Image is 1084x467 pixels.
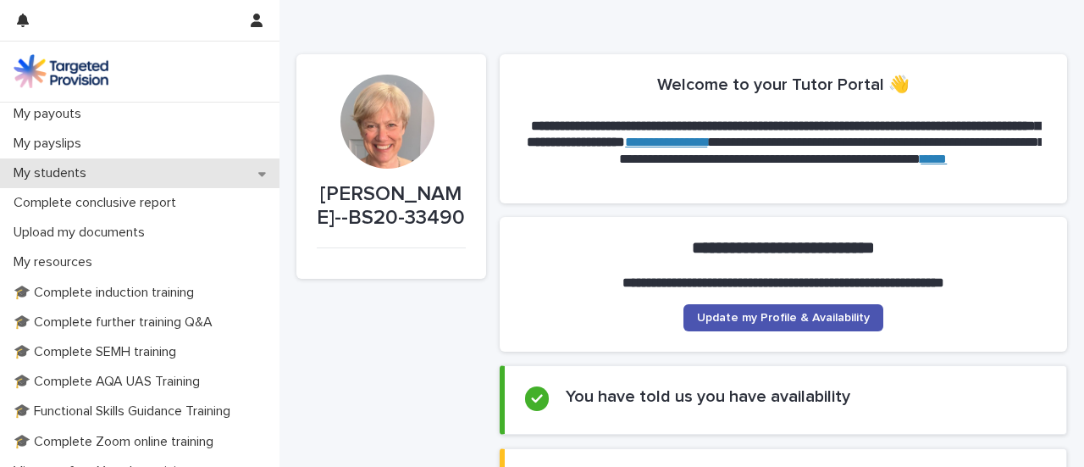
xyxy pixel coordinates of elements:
[317,182,466,231] p: [PERSON_NAME]--BS20-33490
[7,374,213,390] p: 🎓 Complete AQA UAS Training
[657,75,910,95] h2: Welcome to your Tutor Portal 👋
[683,304,883,331] a: Update my Profile & Availability
[14,54,108,88] img: M5nRWzHhSzIhMunXDL62
[7,314,226,331] p: 🎓 Complete further training Q&A
[7,434,227,450] p: 🎓 Complete Zoom online training
[697,312,870,324] span: Update my Profile & Availability
[7,136,95,152] p: My payslips
[566,386,850,407] h2: You have told us you have availability
[7,403,244,420] p: 🎓 Functional Skills Guidance Training
[7,106,95,122] p: My payouts
[7,195,190,211] p: Complete conclusive report
[7,285,207,301] p: 🎓 Complete induction training
[7,344,190,360] p: 🎓 Complete SEMH training
[7,225,158,241] p: Upload my documents
[7,165,100,181] p: My students
[7,254,106,270] p: My resources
